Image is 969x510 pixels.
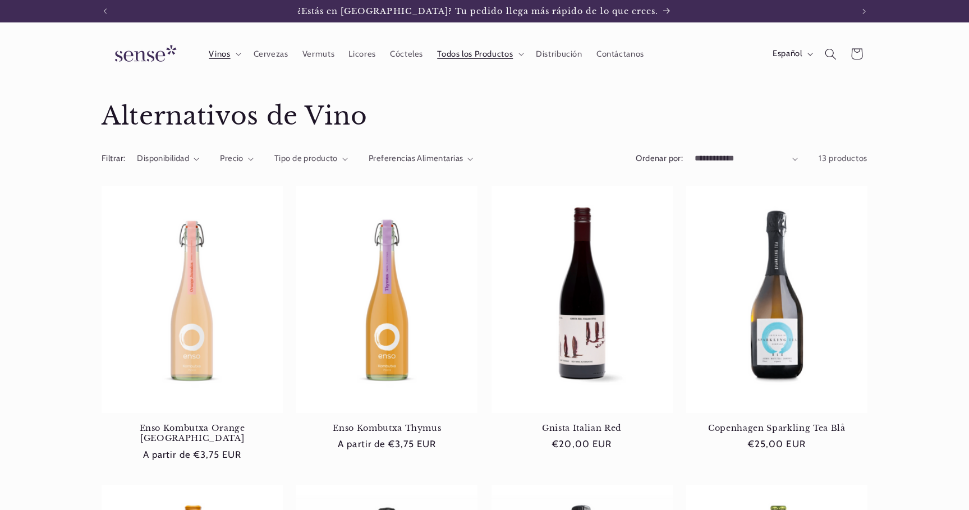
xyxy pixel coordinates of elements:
span: Español [773,48,802,60]
span: ¿Estás en [GEOGRAPHIC_DATA]? Tu pedido llega más rápido de lo que crees. [297,6,659,16]
a: Enso Kombutxa Thymus [296,423,477,433]
summary: Preferencias Alimentarias (0 seleccionado) [369,153,474,165]
summary: Búsqueda [818,41,844,67]
span: Vinos [209,49,230,59]
h2: Filtrar: [102,153,125,165]
a: Contáctanos [589,42,651,66]
summary: Vinos [202,42,246,66]
a: Cervezas [246,42,295,66]
span: Vermuts [302,49,334,59]
span: Tipo de producto [274,153,338,163]
label: Ordenar por: [636,153,683,163]
a: Vermuts [295,42,342,66]
span: Cervezas [254,49,288,59]
span: Precio [220,153,244,163]
summary: Disponibilidad (0 seleccionado) [137,153,199,165]
span: Cócteles [390,49,423,59]
summary: Todos los Productos [430,42,529,66]
span: Todos los Productos [437,49,513,59]
a: Distribución [529,42,590,66]
a: Cócteles [383,42,430,66]
summary: Tipo de producto (0 seleccionado) [274,153,348,165]
a: Sense [97,34,190,75]
span: Contáctanos [596,49,644,59]
span: Licores [348,49,375,59]
span: 13 productos [819,153,867,163]
a: Licores [342,42,383,66]
span: Disponibilidad [137,153,189,163]
h1: Alternativos de Vino [102,100,867,132]
a: Gnista Italian Red [492,423,673,433]
button: Español [765,43,818,65]
summary: Precio [220,153,254,165]
span: Preferencias Alimentarias [369,153,463,163]
a: Enso Kombutxa Orange [GEOGRAPHIC_DATA] [102,423,283,444]
a: Copenhagen Sparkling Tea Blå [686,423,867,433]
span: Distribución [536,49,582,59]
img: Sense [102,38,186,70]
